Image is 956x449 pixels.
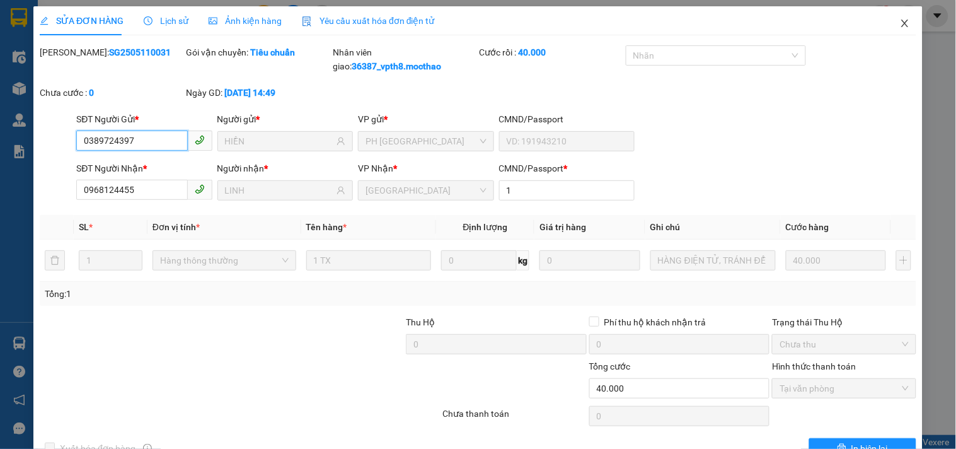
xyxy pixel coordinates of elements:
div: CMND/Passport [499,161,635,175]
button: plus [896,250,911,271]
span: PH Sài Gòn [366,132,486,151]
b: 40.000 [518,47,546,57]
span: SỬA ĐƠN HÀNG [40,16,124,26]
span: Tên hàng [306,222,347,232]
span: Cước hàng [786,222,829,232]
div: CMND/Passport [499,112,635,126]
div: [PERSON_NAME]: [40,45,183,59]
div: Trạng thái Thu Hộ [772,315,916,329]
span: kg [517,250,529,271]
input: VD: Bàn, Ghế [306,250,432,271]
div: VP gửi [358,112,493,126]
img: icon [302,16,312,26]
input: 0 [786,250,887,271]
span: phone [195,135,205,145]
input: VD: 191943210 [499,131,635,151]
span: Phí thu hộ khách nhận trả [599,315,711,329]
span: SL [79,222,89,232]
span: picture [209,16,217,25]
th: Ghi chú [645,215,781,240]
div: SĐT Người Gửi [76,112,212,126]
span: user [337,186,345,195]
div: SĐT Người Nhận [76,161,212,175]
div: Nhân viên giao: [333,45,476,73]
span: Yêu cầu xuất hóa đơn điện tử [302,16,435,26]
div: Ngày GD: [187,86,330,100]
span: Lịch sử [144,16,188,26]
span: VP Nhận [358,163,393,173]
div: Chưa cước : [40,86,183,100]
div: Gói vận chuyển: [187,45,330,59]
input: 0 [539,250,640,271]
span: phone [195,184,205,194]
b: 0 [89,88,94,98]
span: Thu Hộ [406,317,435,327]
div: Tổng: 1 [45,287,370,301]
div: Cước rồi : [479,45,623,59]
div: Chưa thanh toán [441,407,587,429]
b: [DATE] 14:49 [225,88,276,98]
span: user [337,137,345,146]
span: Hàng thông thường [160,251,289,270]
span: Tuy Hòa [366,181,486,200]
span: Chưa thu [780,335,908,354]
b: 36387_vpth8.mocthao [352,61,441,71]
span: edit [40,16,49,25]
div: Người nhận [217,161,353,175]
input: Tên người gửi [225,134,334,148]
button: delete [45,250,65,271]
span: Tổng cước [589,361,631,371]
label: Hình thức thanh toán [772,361,856,371]
b: Tiêu chuẩn [251,47,296,57]
input: Ghi Chú [650,250,776,271]
button: Close [887,6,923,42]
div: Người gửi [217,112,353,126]
span: Tại văn phòng [780,379,908,398]
span: clock-circle [144,16,153,25]
span: Đơn vị tính [153,222,200,232]
span: Ảnh kiện hàng [209,16,282,26]
span: Định lượng [463,222,508,232]
input: Tên người nhận [225,184,334,197]
b: SG2505110031 [109,47,171,57]
span: close [900,18,910,28]
span: Giá trị hàng [539,222,586,232]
